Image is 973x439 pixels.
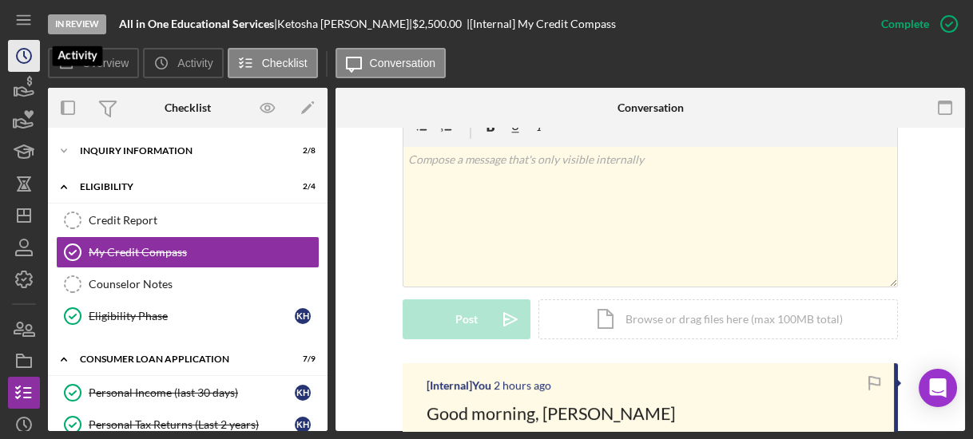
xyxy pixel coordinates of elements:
[228,48,318,78] button: Checklist
[56,300,320,332] a: Eligibility PhaseKH
[89,310,295,322] div: Eligibility Phase
[56,236,320,268] a: My Credit Compass
[919,369,957,407] div: Open Intercom Messenger
[89,246,319,259] div: My Credit Compass
[82,57,129,69] label: Overview
[277,18,412,30] div: Ketosha [PERSON_NAME] |
[48,48,139,78] button: Overview
[48,14,106,34] div: In Review
[295,308,311,324] div: K H
[295,385,311,401] div: K H
[427,403,675,424] span: Good morning, [PERSON_NAME]
[427,379,491,392] div: [Internal] You
[56,204,320,236] a: Credit Report
[143,48,223,78] button: Activity
[295,417,311,433] div: K H
[287,182,316,192] div: 2 / 4
[412,18,467,30] div: $2,500.00
[56,268,320,300] a: Counselor Notes
[119,18,277,30] div: |
[287,146,316,156] div: 2 / 8
[467,18,616,30] div: | [Internal] My Credit Compass
[370,57,436,69] label: Conversation
[80,146,276,156] div: Inquiry Information
[455,299,478,339] div: Post
[177,57,212,69] label: Activity
[494,379,551,392] time: 2025-08-22 16:15
[336,48,447,78] button: Conversation
[119,17,274,30] b: All in One Educational Services
[89,386,295,399] div: Personal Income (last 30 days)
[881,8,929,40] div: Complete
[403,299,530,339] button: Post
[89,418,295,431] div: Personal Tax Returns (Last 2 years)
[165,101,211,114] div: Checklist
[89,214,319,227] div: Credit Report
[262,57,308,69] label: Checklist
[80,182,276,192] div: Eligibility
[618,101,684,114] div: Conversation
[89,278,319,291] div: Counselor Notes
[56,377,320,409] a: Personal Income (last 30 days)KH
[80,354,276,364] div: Consumer Loan Application
[287,354,316,364] div: 7 / 9
[865,8,965,40] button: Complete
